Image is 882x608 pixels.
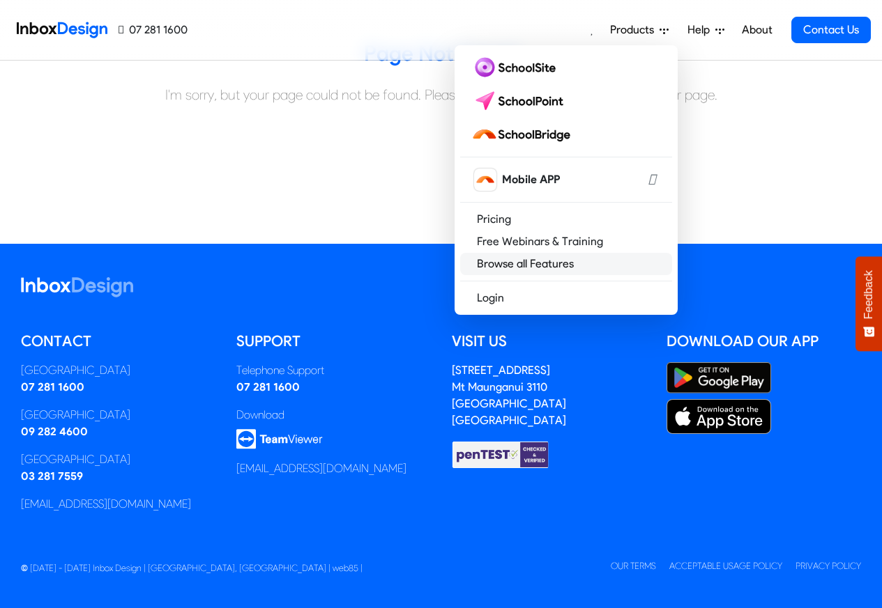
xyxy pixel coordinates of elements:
[21,425,88,438] a: 09 282 4600
[452,331,646,352] h5: Visit us
[119,22,188,38] a: 07 281 1600
[236,429,323,449] img: logo_teamviewer.svg
[10,84,872,105] div: I'm sorry, but your page could not be found. Please use the navigation to search for your page.
[605,16,674,44] a: Products
[21,380,84,393] a: 07 281 1600
[796,561,861,571] a: Privacy Policy
[738,16,776,44] a: About
[452,364,566,427] address: [STREET_ADDRESS] Mt Maunganui 3110 [GEOGRAPHIC_DATA] [GEOGRAPHIC_DATA]
[455,45,678,315] div: Products
[611,561,656,571] a: Our Terms
[669,561,782,571] a: Acceptable Usage Policy
[471,56,561,79] img: schoolsite logo
[610,22,660,38] span: Products
[21,451,215,468] div: [GEOGRAPHIC_DATA]
[687,22,715,38] span: Help
[236,331,431,352] h5: Support
[21,331,215,352] h5: Contact
[21,277,133,297] img: logo_inboxdesign_white.svg
[667,399,771,434] img: Apple App Store
[460,231,672,253] a: Free Webinars & Training
[502,171,560,188] span: Mobile APP
[21,563,363,573] span: © [DATE] - [DATE] Inbox Design | [GEOGRAPHIC_DATA], [GEOGRAPHIC_DATA] | web85 |
[460,208,672,231] a: Pricing
[460,163,672,196] a: schoolbridge icon Mobile APP
[667,331,861,352] h5: Download our App
[236,407,431,423] div: Download
[452,440,549,469] img: Checked & Verified by penTEST
[460,253,672,275] a: Browse all Features
[471,123,576,146] img: schoolbridge logo
[460,287,672,309] a: Login
[682,16,730,44] a: Help
[452,447,549,460] a: Checked & Verified by penTEST
[21,407,215,423] div: [GEOGRAPHIC_DATA]
[236,462,406,475] a: [EMAIL_ADDRESS][DOMAIN_NAME]
[862,270,875,319] span: Feedback
[21,497,191,510] a: [EMAIL_ADDRESS][DOMAIN_NAME]
[667,362,771,393] img: Google Play Store
[452,364,566,427] a: [STREET_ADDRESS]Mt Maunganui 3110[GEOGRAPHIC_DATA][GEOGRAPHIC_DATA]
[791,17,871,43] a: Contact Us
[21,362,215,379] div: [GEOGRAPHIC_DATA]
[21,469,83,483] a: 03 281 7559
[856,256,882,351] button: Feedback - Show survey
[236,380,300,393] a: 07 281 1600
[471,90,570,112] img: schoolpoint logo
[236,362,431,379] div: Telephone Support
[474,169,496,191] img: schoolbridge icon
